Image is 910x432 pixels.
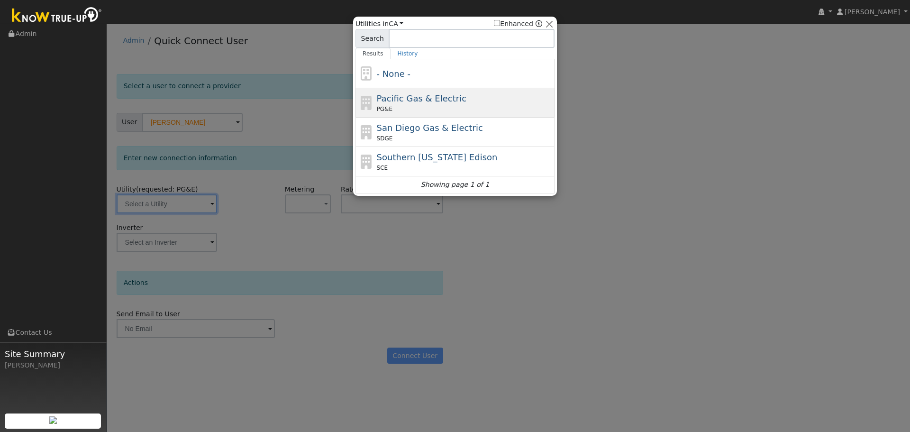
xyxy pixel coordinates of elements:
[845,8,900,16] span: [PERSON_NAME]
[494,19,533,29] label: Enhanced
[377,93,466,103] span: Pacific Gas & Electric
[355,29,389,48] span: Search
[389,20,403,28] a: CA
[377,105,392,113] span: PG&E
[421,180,489,190] i: Showing page 1 of 1
[5,360,101,370] div: [PERSON_NAME]
[536,20,542,28] a: Enhanced Providers
[49,416,57,424] img: retrieve
[5,348,101,360] span: Site Summary
[377,69,410,79] span: - None -
[494,20,500,26] input: Enhanced
[7,5,107,27] img: Know True-Up
[355,48,391,59] a: Results
[377,123,483,133] span: San Diego Gas & Electric
[377,152,498,162] span: Southern [US_STATE] Edison
[494,19,542,29] span: Show enhanced providers
[391,48,425,59] a: History
[355,19,403,29] span: Utilities in
[377,164,388,172] span: SCE
[377,134,393,143] span: SDGE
